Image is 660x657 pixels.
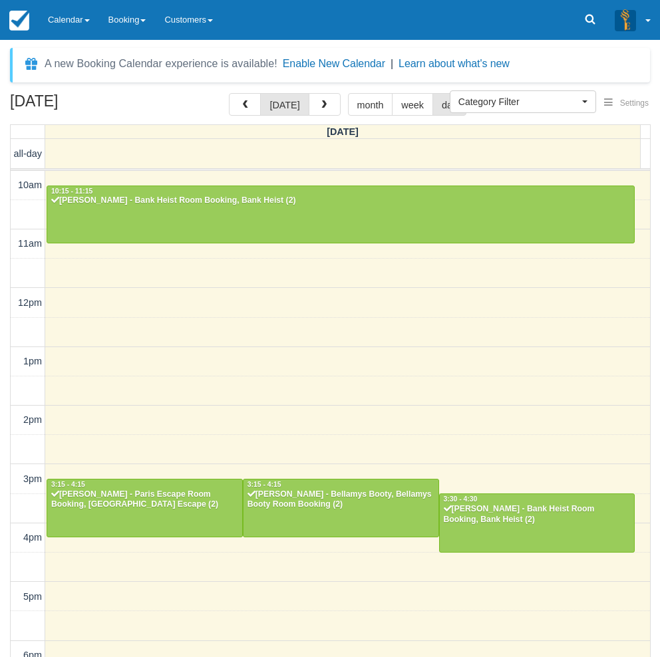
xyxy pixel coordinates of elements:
button: month [348,93,393,116]
a: 3:30 - 4:30[PERSON_NAME] - Bank Heist Room Booking, Bank Heist (2) [439,493,635,552]
span: Settings [620,98,649,108]
a: 3:15 - 4:15[PERSON_NAME] - Bellamys Booty, Bellamys Booty Room Booking (2) [243,479,439,537]
span: [DATE] [327,126,359,137]
span: 12pm [18,297,42,308]
span: all-day [14,148,42,159]
span: 3:30 - 4:30 [444,495,478,503]
span: 1pm [23,356,42,366]
div: [PERSON_NAME] - Bank Heist Room Booking, Bank Heist (2) [443,504,631,525]
span: 10:15 - 11:15 [51,188,92,195]
a: 10:15 - 11:15[PERSON_NAME] - Bank Heist Room Booking, Bank Heist (2) [47,186,635,244]
span: | [391,58,393,69]
button: [DATE] [260,93,309,116]
button: day [432,93,466,116]
span: 11am [18,238,42,249]
span: 5pm [23,591,42,602]
div: [PERSON_NAME] - Bank Heist Room Booking, Bank Heist (2) [51,196,631,206]
span: 3pm [23,473,42,484]
span: 4pm [23,532,42,543]
a: 3:15 - 4:15[PERSON_NAME] - Paris Escape Room Booking, [GEOGRAPHIC_DATA] Escape (2) [47,479,243,537]
div: [PERSON_NAME] - Paris Escape Room Booking, [GEOGRAPHIC_DATA] Escape (2) [51,489,239,511]
img: checkfront-main-nav-mini-logo.png [9,11,29,31]
span: 3:15 - 4:15 [51,481,85,488]
img: A3 [615,9,636,31]
span: 3:15 - 4:15 [247,481,281,488]
span: 2pm [23,414,42,425]
button: Category Filter [450,90,596,113]
h2: [DATE] [10,93,178,118]
a: Learn about what's new [399,58,510,69]
button: Settings [596,94,657,113]
div: A new Booking Calendar experience is available! [45,56,277,72]
button: week [392,93,433,116]
div: [PERSON_NAME] - Bellamys Booty, Bellamys Booty Room Booking (2) [247,489,435,511]
span: 10am [18,180,42,190]
span: Category Filter [458,95,579,108]
button: Enable New Calendar [283,57,385,70]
